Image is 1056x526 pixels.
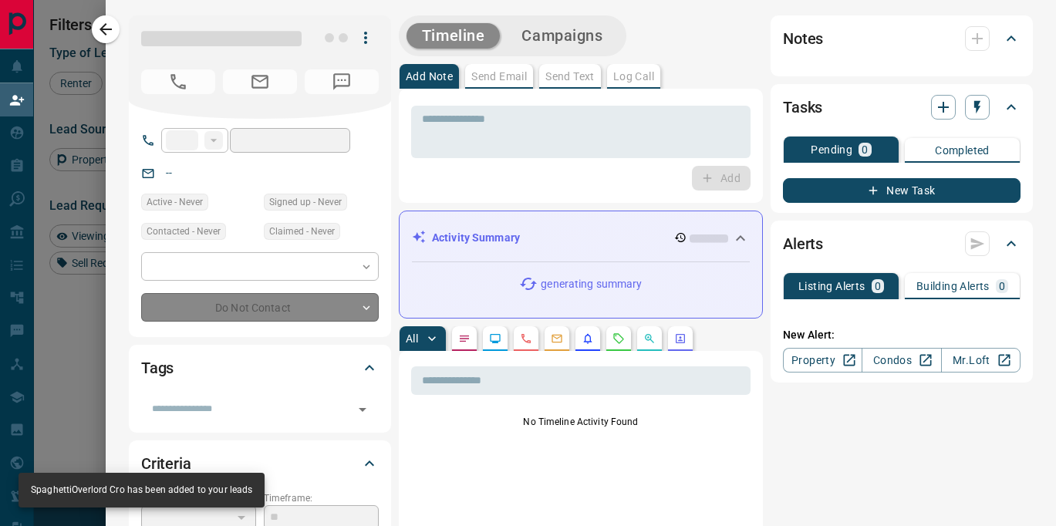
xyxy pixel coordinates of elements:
div: Alerts [783,225,1021,262]
svg: Emails [551,332,563,345]
button: Open [352,399,373,420]
span: Signed up - Never [269,194,342,210]
p: Building Alerts [916,281,990,292]
a: Property [783,348,862,373]
svg: Listing Alerts [582,332,594,345]
p: Listing Alerts [798,281,865,292]
p: 0 [862,144,868,155]
div: Do Not Contact [141,293,379,322]
p: 0 [875,281,881,292]
svg: Opportunities [643,332,656,345]
button: Timeline [407,23,501,49]
p: generating summary [541,276,642,292]
h2: Tasks [783,95,822,120]
div: Tags [141,349,379,386]
p: Add Note [406,71,453,82]
span: Claimed - Never [269,224,335,239]
p: No Timeline Activity Found [411,415,751,429]
div: Notes [783,20,1021,57]
div: Activity Summary [412,224,750,252]
p: 0 [999,281,1005,292]
p: Timeframe: [264,491,379,505]
p: All [406,333,418,344]
p: Completed [935,145,990,156]
p: Pending [811,144,852,155]
a: -- [166,167,172,179]
span: Contacted - Never [147,224,221,239]
span: No Number [305,69,379,94]
h2: Tags [141,356,174,380]
div: Tasks [783,89,1021,126]
svg: Notes [458,332,471,345]
a: Condos [862,348,941,373]
a: Mr.Loft [941,348,1021,373]
div: SpaghettiOverlord Cro has been added to your leads [31,477,252,503]
p: Activity Summary [432,230,520,246]
button: New Task [783,178,1021,203]
span: No Email [223,69,297,94]
h2: Alerts [783,231,823,256]
h2: Criteria [141,451,191,476]
span: Active - Never [147,194,203,210]
svg: Lead Browsing Activity [489,332,501,345]
span: No Number [141,69,215,94]
svg: Calls [520,332,532,345]
h2: Notes [783,26,823,51]
svg: Agent Actions [674,332,687,345]
button: Campaigns [506,23,618,49]
div: Criteria [141,445,379,482]
svg: Requests [612,332,625,345]
p: New Alert: [783,327,1021,343]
